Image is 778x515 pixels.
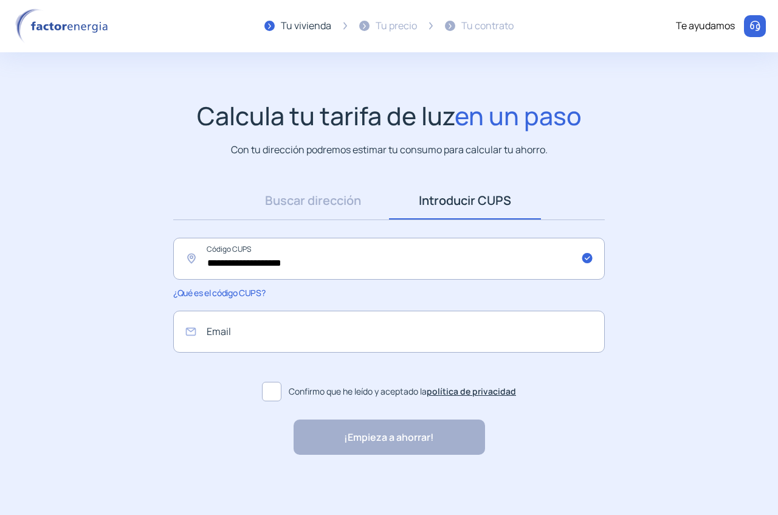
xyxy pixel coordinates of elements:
p: Con tu dirección podremos estimar tu consumo para calcular tu ahorro. [231,142,548,157]
span: en un paso [455,99,582,133]
span: ¿Qué es el código CUPS? [173,287,265,299]
div: Te ayudamos [676,18,735,34]
a: política de privacidad [427,385,516,397]
div: Tu precio [376,18,417,34]
a: Introducir CUPS [389,182,541,219]
img: llamar [749,20,761,32]
span: Confirmo que he leído y aceptado la [289,385,516,398]
div: Tu contrato [461,18,514,34]
a: Buscar dirección [237,182,389,219]
img: logo factor [12,9,115,44]
div: Tu vivienda [281,18,331,34]
h1: Calcula tu tarifa de luz [197,101,582,131]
